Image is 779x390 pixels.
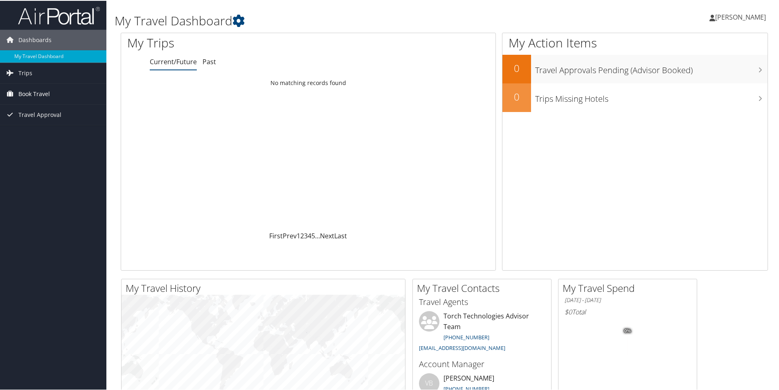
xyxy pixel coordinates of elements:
[709,4,774,29] a: [PERSON_NAME]
[18,83,50,103] span: Book Travel
[320,231,334,240] a: Next
[18,29,52,49] span: Dashboards
[502,34,768,51] h1: My Action Items
[419,358,545,369] h3: Account Manager
[300,231,304,240] a: 2
[311,231,315,240] a: 5
[127,34,333,51] h1: My Trips
[115,11,554,29] h1: My Travel Dashboard
[502,61,531,74] h2: 0
[297,231,300,240] a: 1
[502,89,531,103] h2: 0
[150,56,197,65] a: Current/Future
[444,333,489,340] a: [PHONE_NUMBER]
[419,343,505,351] a: [EMAIL_ADDRESS][DOMAIN_NAME]
[18,5,100,25] img: airportal-logo.png
[18,104,61,124] span: Travel Approval
[121,75,495,90] td: No matching records found
[415,310,549,354] li: Torch Technologies Advisor Team
[417,280,551,294] h2: My Travel Contacts
[304,231,308,240] a: 3
[334,231,347,240] a: Last
[563,280,697,294] h2: My Travel Spend
[624,328,631,333] tspan: 0%
[535,60,768,75] h3: Travel Approvals Pending (Advisor Booked)
[565,307,572,316] span: $0
[715,12,766,21] span: [PERSON_NAME]
[565,296,691,303] h6: [DATE] - [DATE]
[419,296,545,307] h3: Travel Agents
[269,231,283,240] a: First
[18,62,32,83] span: Trips
[308,231,311,240] a: 4
[203,56,216,65] a: Past
[315,231,320,240] span: …
[565,307,691,316] h6: Total
[535,88,768,104] h3: Trips Missing Hotels
[283,231,297,240] a: Prev
[126,280,405,294] h2: My Travel History
[502,54,768,83] a: 0Travel Approvals Pending (Advisor Booked)
[502,83,768,111] a: 0Trips Missing Hotels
